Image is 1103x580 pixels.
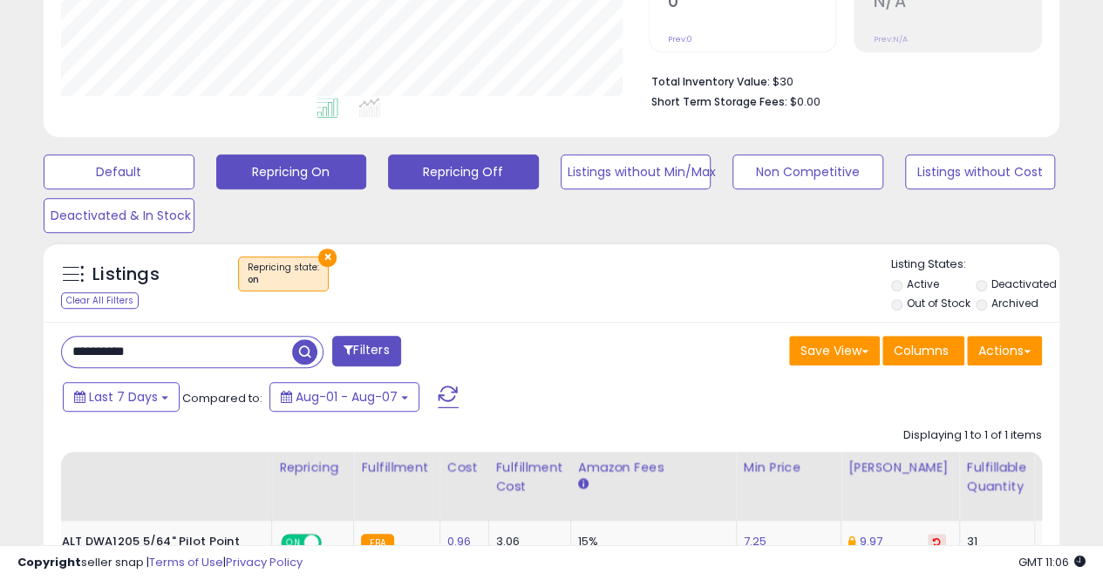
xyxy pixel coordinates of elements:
[651,70,1029,91] li: $30
[332,336,400,366] button: Filters
[848,459,952,477] div: [PERSON_NAME]
[92,263,160,287] h5: Listings
[1018,554,1086,570] span: 2025-08-17 11:06 GMT
[63,382,180,412] button: Last 7 Days
[17,554,81,570] strong: Copyright
[89,388,158,406] span: Last 7 Days
[296,388,398,406] span: Aug-01 - Aug-07
[44,198,194,233] button: Deactivated & In Stock
[61,292,139,309] div: Clear All Filters
[790,93,820,110] span: $0.00
[906,296,970,310] label: Out of Stock
[789,336,880,365] button: Save View
[17,555,303,571] div: seller snap | |
[578,477,589,493] small: Amazon Fees.
[882,336,964,365] button: Columns
[744,459,834,477] div: Min Price
[903,427,1042,444] div: Displaying 1 to 1 of 1 items
[318,249,337,267] button: ×
[651,94,787,109] b: Short Term Storage Fees:
[388,154,539,189] button: Repricing Off
[248,274,319,286] div: on
[44,154,194,189] button: Default
[651,74,770,89] b: Total Inventory Value:
[361,459,432,477] div: Fulfillment
[578,459,729,477] div: Amazon Fees
[149,554,223,570] a: Terms of Use
[894,342,949,359] span: Columns
[873,34,907,44] small: Prev: N/A
[991,276,1057,291] label: Deactivated
[891,256,1059,273] p: Listing States:
[991,296,1038,310] label: Archived
[182,390,262,406] span: Compared to:
[668,34,692,44] small: Prev: 0
[279,459,346,477] div: Repricing
[216,154,367,189] button: Repricing On
[269,382,419,412] button: Aug-01 - Aug-07
[906,276,938,291] label: Active
[967,459,1027,495] div: Fulfillable Quantity
[447,459,481,477] div: Cost
[732,154,883,189] button: Non Competitive
[496,459,563,495] div: Fulfillment Cost
[905,154,1056,189] button: Listings without Cost
[248,261,319,287] span: Repricing state :
[561,154,712,189] button: Listings without Min/Max
[226,554,303,570] a: Privacy Policy
[967,336,1042,365] button: Actions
